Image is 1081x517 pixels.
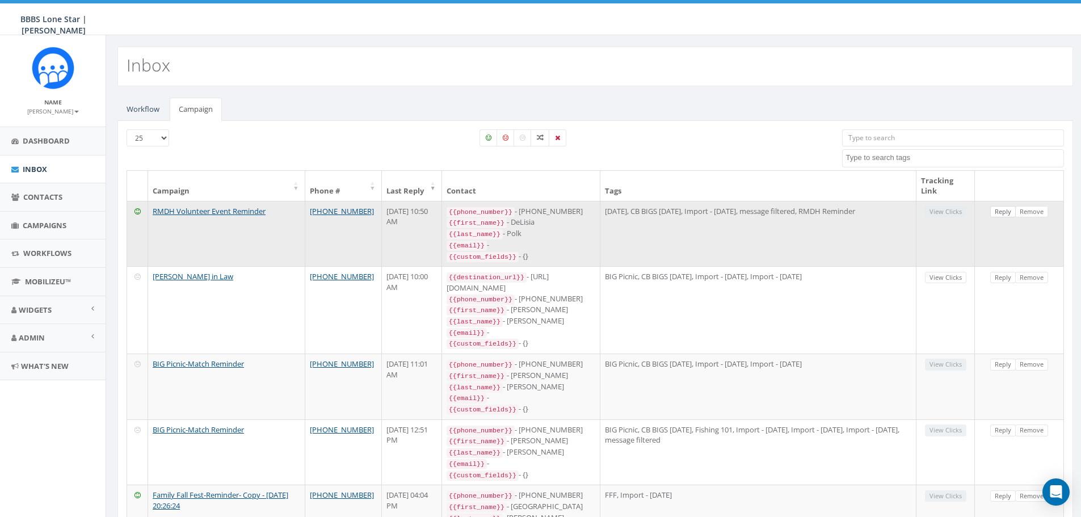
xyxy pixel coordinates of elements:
a: Reply [990,206,1016,218]
code: {{last_name}} [447,317,503,327]
code: {{custom_fields}} [447,339,519,349]
div: - [GEOGRAPHIC_DATA] [447,501,595,512]
a: BIG Picnic-Match Reminder [153,424,244,435]
code: {{custom_fields}} [447,405,519,415]
code: {{phone_number}} [447,360,515,370]
div: - Polk [447,228,595,239]
td: [DATE] 12:51 PM [382,419,442,485]
code: {{first_name}} [447,436,507,447]
span: What's New [21,361,69,371]
code: {{destination_url}} [447,272,527,283]
div: - {} [447,403,595,415]
td: BIG Picnic, CB BIGS [DATE], Import - [DATE], Import - [DATE] [600,354,917,419]
div: - {} [447,469,595,481]
div: - [PERSON_NAME] [447,316,595,327]
a: Remove [1015,490,1048,502]
div: - [447,327,595,338]
a: [PERSON_NAME] in Law [153,271,233,281]
td: BIG Picnic, CB BIGS [DATE], Fishing 101, Import - [DATE], Import - [DATE], Import - [DATE], messa... [600,419,917,485]
a: Remove [1015,272,1048,284]
label: Neutral [514,129,532,146]
small: Name [44,98,62,106]
a: RMDH Volunteer Event Reminder [153,206,266,216]
td: [DATE] 10:00 AM [382,266,442,354]
small: [PERSON_NAME] [27,107,79,115]
img: Rally_Corp_Icon_1.png [32,47,74,89]
code: {{email}} [447,328,487,338]
code: {{first_name}} [447,305,507,316]
code: {{email}} [447,393,487,403]
td: BIG Picnic, CB BIGS [DATE], Import - [DATE], Import - [DATE] [600,266,917,354]
a: Family Fall Fest-Reminder- Copy - [DATE] 20:26:24 [153,490,288,511]
div: - [PHONE_NUMBER] [447,424,595,436]
code: {{custom_fields}} [447,252,519,262]
td: [DATE] 11:01 AM [382,354,442,419]
code: {{last_name}} [447,383,503,393]
a: Reply [990,272,1016,284]
div: - [447,458,595,469]
span: MobilizeU™ [25,276,71,287]
span: BBBS Lone Star | [PERSON_NAME] [20,14,87,36]
a: Reply [990,490,1016,502]
div: - [447,239,595,251]
div: Open Intercom Messenger [1042,478,1070,506]
code: {{phone_number}} [447,295,515,305]
input: Type to search [842,129,1064,146]
a: Reply [990,359,1016,371]
a: [PHONE_NUMBER] [310,359,374,369]
div: - [PERSON_NAME] [447,447,595,458]
a: [PERSON_NAME] [27,106,79,116]
code: {{custom_fields}} [447,470,519,481]
label: Positive [479,129,498,146]
a: Remove [1015,206,1048,218]
a: Remove [1015,359,1048,371]
div: - [PHONE_NUMBER] [447,206,595,217]
code: {{phone_number}} [447,207,515,217]
code: {{email}} [447,241,487,251]
code: {{phone_number}} [447,491,515,501]
th: Last Reply: activate to sort column ascending [382,171,442,201]
span: Contacts [23,192,62,202]
a: Reply [990,424,1016,436]
div: - DeLisia [447,217,595,228]
h2: Inbox [127,56,170,74]
td: [DATE], CB BIGS [DATE], Import - [DATE], message filtered, RMDH Reminder [600,201,917,267]
span: Admin [19,333,45,343]
div: - {} [447,338,595,349]
span: Campaigns [23,220,66,230]
div: - [447,392,595,403]
span: Inbox [23,164,47,174]
label: Negative [497,129,515,146]
div: - [PHONE_NUMBER] [447,490,595,501]
div: - [PHONE_NUMBER] [447,359,595,370]
a: [PHONE_NUMBER] [310,271,374,281]
th: Phone #: activate to sort column ascending [305,171,382,201]
div: - [PERSON_NAME] [447,381,595,393]
label: Removed [549,129,566,146]
textarea: Search [846,153,1063,163]
a: Remove [1015,424,1048,436]
code: {{phone_number}} [447,426,515,436]
span: Dashboard [23,136,70,146]
td: [DATE] 10:50 AM [382,201,442,267]
a: View Clicks [925,272,966,284]
th: Contact [442,171,600,201]
div: - [PHONE_NUMBER] [447,293,595,305]
code: {{first_name}} [447,371,507,381]
code: {{last_name}} [447,229,503,239]
label: Mixed [531,129,550,146]
a: [PHONE_NUMBER] [310,206,374,216]
span: Widgets [19,305,52,315]
div: - {} [447,251,595,262]
a: BIG Picnic-Match Reminder [153,359,244,369]
code: {{email}} [447,459,487,469]
th: Tags [600,171,917,201]
a: Workflow [117,98,169,121]
th: Campaign: activate to sort column ascending [148,171,305,201]
code: {{first_name}} [447,218,507,228]
a: [PHONE_NUMBER] [310,424,374,435]
code: {{last_name}} [447,448,503,458]
a: [PHONE_NUMBER] [310,490,374,500]
div: - [URL][DOMAIN_NAME] [447,271,595,293]
div: - [PERSON_NAME] [447,370,595,381]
